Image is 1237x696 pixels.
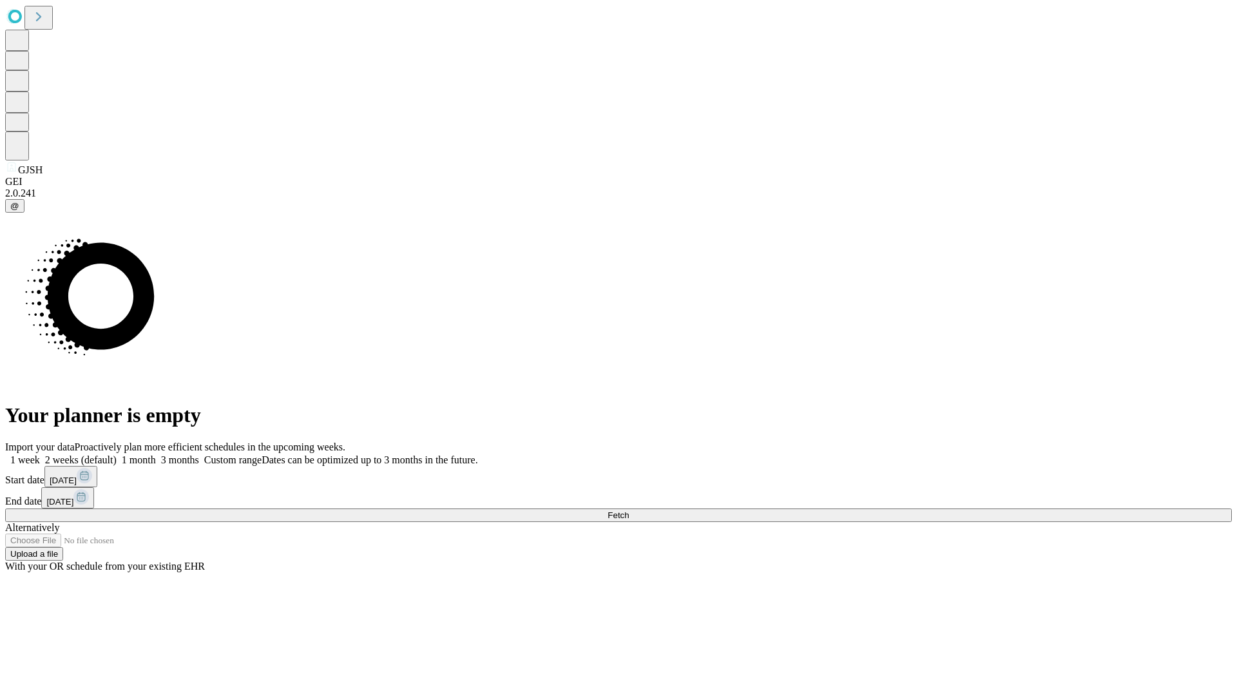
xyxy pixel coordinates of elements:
div: Start date [5,466,1232,487]
span: Alternatively [5,522,59,533]
span: Fetch [608,510,629,520]
span: 3 months [161,454,199,465]
span: [DATE] [46,497,73,507]
button: Upload a file [5,547,63,561]
span: 2 weeks (default) [45,454,117,465]
span: Proactively plan more efficient schedules in the upcoming weeks. [75,441,345,452]
button: @ [5,199,24,213]
span: Dates can be optimized up to 3 months in the future. [262,454,477,465]
button: [DATE] [44,466,97,487]
span: 1 month [122,454,156,465]
div: End date [5,487,1232,508]
span: 1 week [10,454,40,465]
div: 2.0.241 [5,188,1232,199]
span: With your OR schedule from your existing EHR [5,561,205,572]
div: GEI [5,176,1232,188]
span: GJSH [18,164,43,175]
button: Fetch [5,508,1232,522]
span: Import your data [5,441,75,452]
span: Custom range [204,454,262,465]
h1: Your planner is empty [5,403,1232,427]
span: [DATE] [50,476,77,485]
span: @ [10,201,19,211]
button: [DATE] [41,487,94,508]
